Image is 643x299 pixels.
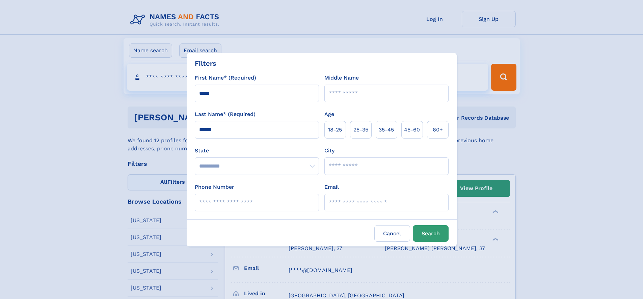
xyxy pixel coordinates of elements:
[195,74,256,82] label: First Name* (Required)
[195,147,319,155] label: State
[353,126,368,134] span: 25‑35
[195,110,256,118] label: Last Name* (Required)
[195,58,216,68] div: Filters
[195,183,234,191] label: Phone Number
[379,126,394,134] span: 35‑45
[324,183,339,191] label: Email
[404,126,420,134] span: 45‑60
[413,225,449,242] button: Search
[324,74,359,82] label: Middle Name
[433,126,443,134] span: 60+
[328,126,342,134] span: 18‑25
[324,147,334,155] label: City
[324,110,334,118] label: Age
[374,225,410,242] label: Cancel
